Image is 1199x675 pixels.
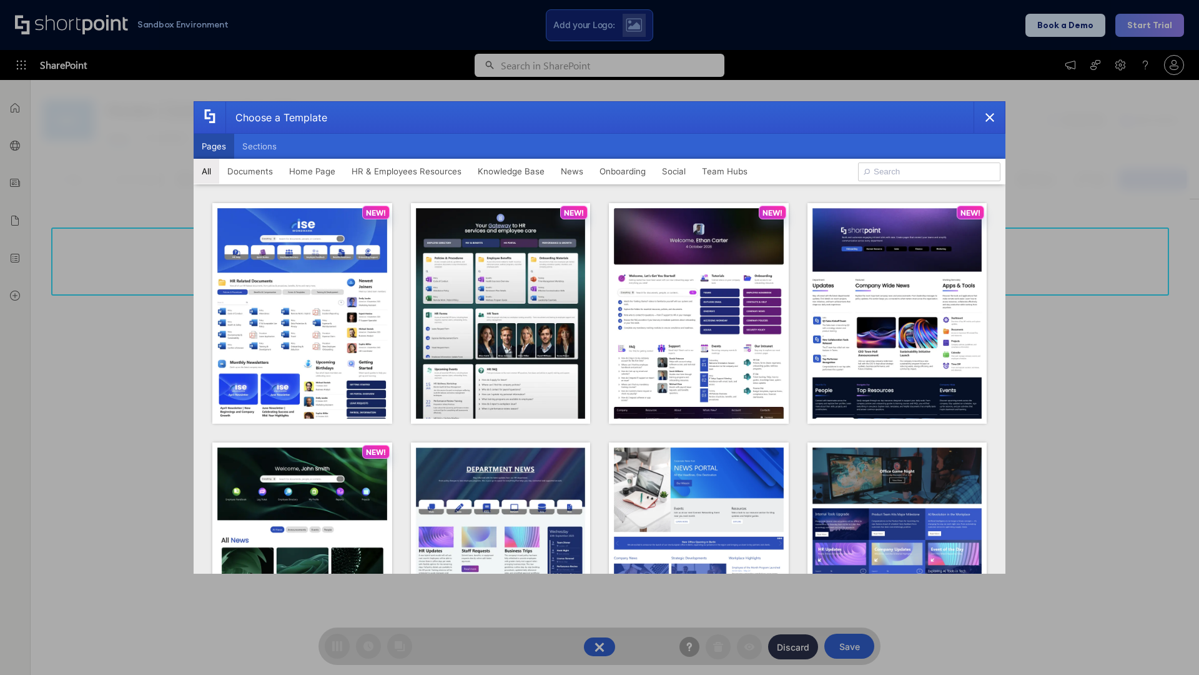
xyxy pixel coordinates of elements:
[225,102,327,133] div: Choose a Template
[1137,615,1199,675] iframe: Chat Widget
[654,159,694,184] button: Social
[694,159,756,184] button: Team Hubs
[366,208,386,217] p: NEW!
[281,159,343,184] button: Home Page
[194,101,1005,574] div: template selector
[591,159,654,184] button: Onboarding
[564,208,584,217] p: NEW!
[234,134,285,159] button: Sections
[858,162,1000,181] input: Search
[343,159,470,184] button: HR & Employees Resources
[762,208,782,217] p: NEW!
[960,208,980,217] p: NEW!
[470,159,553,184] button: Knowledge Base
[366,447,386,457] p: NEW!
[553,159,591,184] button: News
[194,134,234,159] button: Pages
[219,159,281,184] button: Documents
[194,159,219,184] button: All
